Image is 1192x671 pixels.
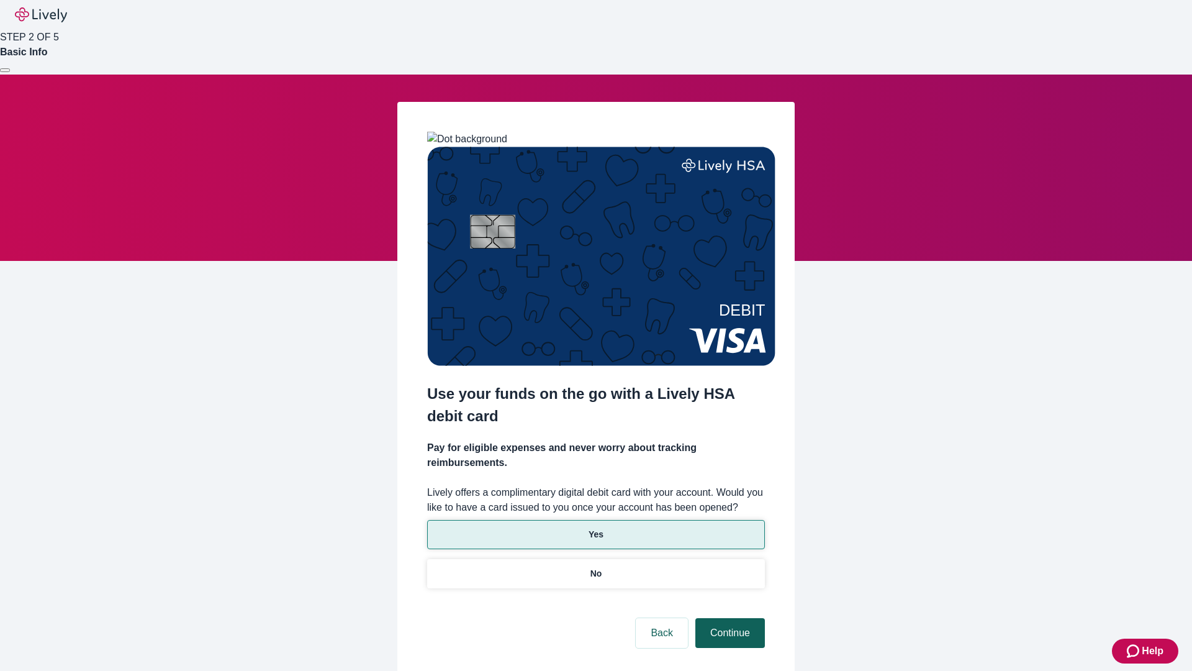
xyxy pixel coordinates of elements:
[15,7,67,22] img: Lively
[427,485,765,515] label: Lively offers a complimentary digital debit card with your account. Would you like to have a card...
[590,567,602,580] p: No
[427,383,765,427] h2: Use your funds on the go with a Lively HSA debit card
[427,520,765,549] button: Yes
[427,440,765,470] h4: Pay for eligible expenses and never worry about tracking reimbursements.
[427,147,775,366] img: Debit card
[427,132,507,147] img: Dot background
[636,618,688,648] button: Back
[1142,644,1163,659] span: Help
[695,618,765,648] button: Continue
[589,528,603,541] p: Yes
[1112,639,1178,664] button: Zendesk support iconHelp
[1127,644,1142,659] svg: Zendesk support icon
[427,559,765,588] button: No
